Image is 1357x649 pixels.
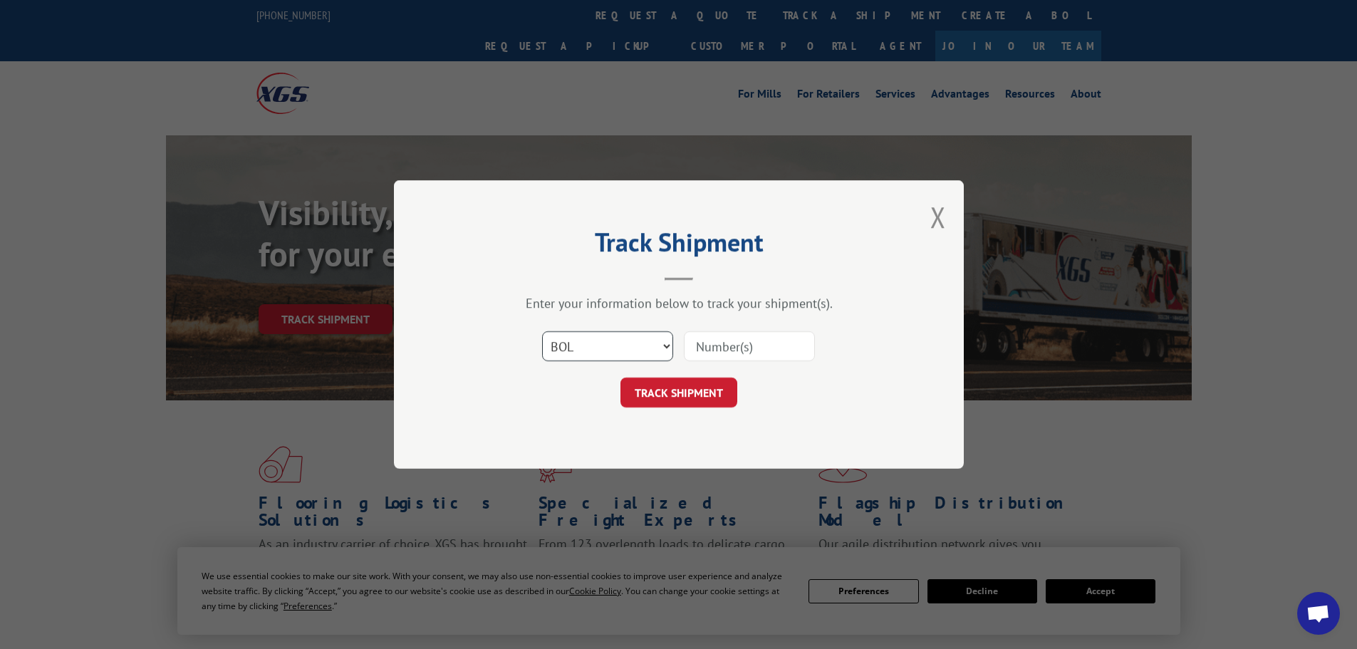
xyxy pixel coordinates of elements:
h2: Track Shipment [465,232,893,259]
button: Close modal [930,198,946,236]
div: Enter your information below to track your shipment(s). [465,295,893,311]
button: TRACK SHIPMENT [620,378,737,407]
input: Number(s) [684,331,815,361]
div: Open chat [1297,592,1340,635]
